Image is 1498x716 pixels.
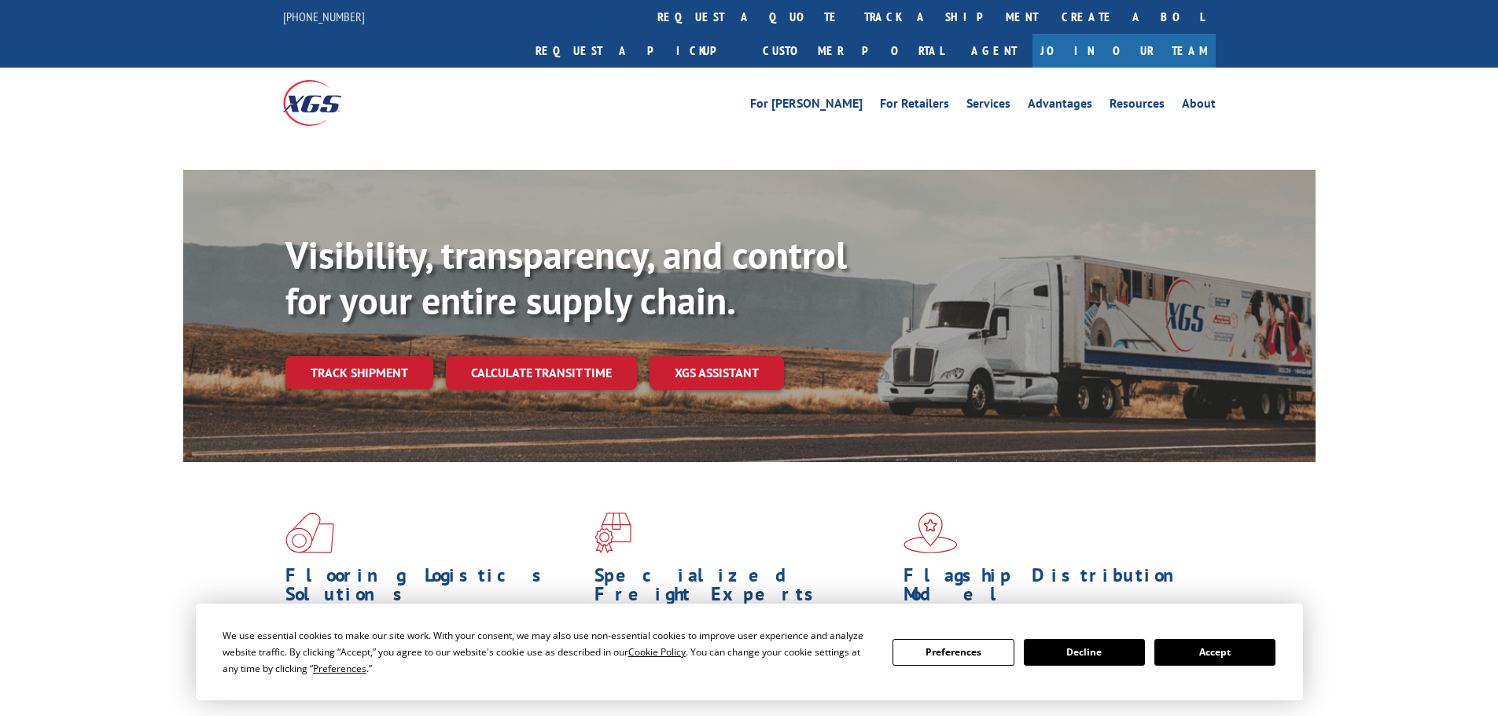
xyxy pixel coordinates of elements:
[594,512,631,553] img: xgs-icon-focused-on-flooring-red
[446,356,637,390] a: Calculate transit time
[1110,97,1165,115] a: Resources
[628,645,686,659] span: Cookie Policy
[313,662,366,675] span: Preferences
[1182,97,1216,115] a: About
[751,34,955,68] a: Customer Portal
[1024,639,1145,666] button: Decline
[750,97,863,115] a: For [PERSON_NAME]
[893,639,1014,666] button: Preferences
[1154,639,1275,666] button: Accept
[904,566,1201,611] h1: Flagship Distribution Model
[880,97,949,115] a: For Retailers
[594,566,892,611] h1: Specialized Freight Experts
[285,356,433,389] a: Track shipment
[1028,97,1092,115] a: Advantages
[524,34,751,68] a: Request a pickup
[285,566,583,611] h1: Flooring Logistics Solutions
[285,512,334,553] img: xgs-icon-total-supply-chain-intelligence-red
[196,604,1303,700] div: Cookie Consent Prompt
[1032,34,1216,68] a: Join Our Team
[283,9,365,24] a: [PHONE_NUMBER]
[650,356,784,390] a: XGS ASSISTANT
[285,230,847,325] b: Visibility, transparency, and control for your entire supply chain.
[955,34,1032,68] a: Agent
[966,97,1010,115] a: Services
[223,627,874,677] div: We use essential cookies to make our site work. With your consent, we may also use non-essential ...
[904,512,958,553] img: xgs-icon-flagship-distribution-model-red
